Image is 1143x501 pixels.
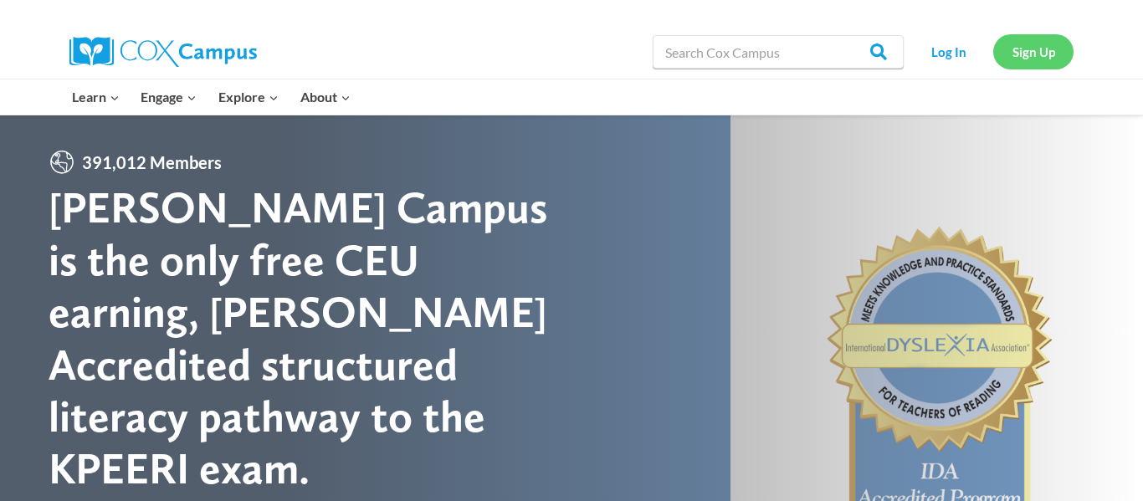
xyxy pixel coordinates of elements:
a: Sign Up [993,34,1074,69]
input: Search Cox Campus [653,35,904,69]
a: Log In [912,34,985,69]
img: Cox Campus [69,37,257,67]
div: [PERSON_NAME] Campus is the only free CEU earning, [PERSON_NAME] Accredited structured literacy p... [49,181,571,494]
nav: Primary Navigation [61,79,361,115]
span: 391,012 Members [75,149,228,176]
button: Child menu of Explore [208,79,290,115]
nav: Secondary Navigation [912,34,1074,69]
button: Child menu of Engage [131,79,208,115]
button: Child menu of About [290,79,361,115]
button: Child menu of Learn [61,79,131,115]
